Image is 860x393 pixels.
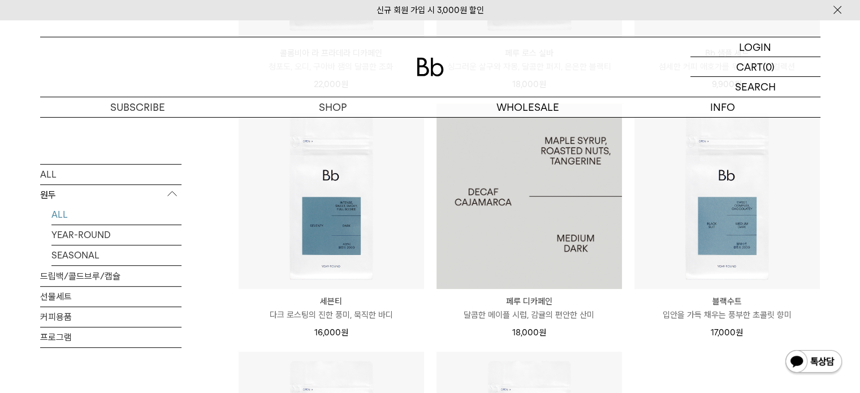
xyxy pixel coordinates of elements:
[239,295,424,322] a: 세븐티 다크 로스팅의 진한 풍미, 묵직한 바디
[40,165,181,184] a: ALL
[736,327,743,338] span: 원
[437,295,622,308] p: 페루 디카페인
[711,327,743,338] span: 17,000
[314,327,348,338] span: 16,000
[51,245,181,265] a: SEASONAL
[40,97,235,117] a: SUBSCRIBE
[437,103,622,289] img: 1000000082_add2_057.jpg
[51,225,181,245] a: YEAR-ROUND
[51,205,181,224] a: ALL
[735,77,776,97] p: SEARCH
[437,295,622,322] a: 페루 디카페인 달콤한 메이플 시럽, 감귤의 편안한 산미
[40,287,181,306] a: 선물세트
[40,266,181,286] a: 드립백/콜드브루/캡슐
[690,37,820,57] a: LOGIN
[634,308,820,322] p: 입안을 가득 채우는 풍부한 초콜릿 향미
[40,185,181,205] p: 원두
[512,327,546,338] span: 18,000
[634,295,820,322] a: 블랙수트 입안을 가득 채우는 풍부한 초콜릿 향미
[437,103,622,289] a: 페루 디카페인
[341,327,348,338] span: 원
[239,295,424,308] p: 세븐티
[377,5,484,15] a: 신규 회원 가입 시 3,000원 할인
[417,58,444,76] img: 로고
[430,97,625,117] p: WHOLESALE
[40,327,181,347] a: 프로그램
[40,307,181,327] a: 커피용품
[239,103,424,289] img: 세븐티
[736,57,763,76] p: CART
[634,103,820,289] img: 블랙수트
[437,308,622,322] p: 달콤한 메이플 시럽, 감귤의 편안한 산미
[239,308,424,322] p: 다크 로스팅의 진한 풍미, 묵직한 바디
[690,57,820,77] a: CART (0)
[784,349,843,376] img: 카카오톡 채널 1:1 채팅 버튼
[235,97,430,117] a: SHOP
[739,37,771,57] p: LOGIN
[625,97,820,117] p: INFO
[763,57,775,76] p: (0)
[539,327,546,338] span: 원
[634,295,820,308] p: 블랙수트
